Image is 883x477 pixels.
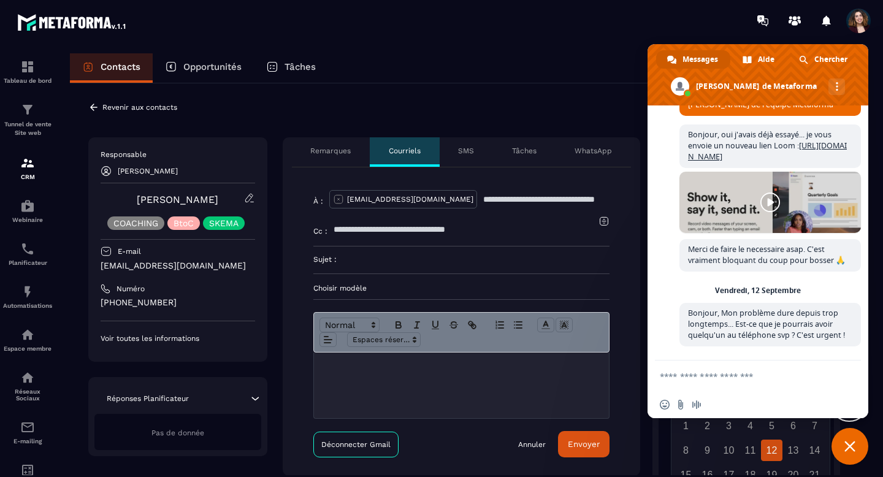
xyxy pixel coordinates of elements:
div: 11 [740,440,761,461]
p: [EMAIL_ADDRESS][DOMAIN_NAME] [347,194,473,204]
p: Opportunités [183,61,242,72]
span: Envoyer un fichier [676,400,686,410]
span: Messages [682,50,718,69]
a: Déconnecter Gmail [313,432,399,457]
div: Vendredi, 12 Septembre [715,287,801,294]
a: automationsautomationsEspace membre [3,318,52,361]
textarea: Entrez votre message... [660,371,829,382]
img: formation [20,59,35,74]
p: Numéro [117,284,145,294]
a: [PERSON_NAME] [137,194,218,205]
div: Aide [732,50,787,69]
p: Tâches [285,61,316,72]
img: email [20,420,35,435]
div: 10 [718,440,740,461]
div: 9 [697,440,718,461]
img: social-network [20,370,35,385]
span: Merci de faire le necessaire asap. C'est vraiment bloquant du coup pour bosser 🙏 [688,244,846,265]
p: COACHING [113,219,158,227]
p: Revenir aux contacts [102,103,177,112]
div: 7 [804,415,825,437]
div: 13 [782,440,804,461]
p: Espace membre [3,345,52,352]
p: [PERSON_NAME] [118,167,178,175]
a: automationsautomationsWebinaire [3,189,52,232]
div: 8 [675,440,697,461]
span: Aide [758,50,774,69]
p: Remarques [310,146,351,156]
a: Annuler [518,440,546,449]
div: 5 [761,415,782,437]
p: Réseaux Sociaux [3,388,52,402]
p: Courriels [389,146,421,156]
p: Cc : [313,226,327,236]
p: Voir toutes les informations [101,334,255,343]
p: Responsable [101,150,255,159]
p: E-mailing [3,438,52,445]
p: E-mail [118,246,141,256]
a: [URL][DOMAIN_NAME] [688,140,847,162]
a: schedulerschedulerPlanificateur [3,232,52,275]
p: Choisir modèle [313,283,610,293]
span: Bonjour, Mon problème dure depuis trop longtemps... Est-ce que je pourrais avoir quelqu'un au tél... [688,308,845,340]
span: Chercher [814,50,847,69]
a: formationformationTableau de bord [3,50,52,93]
img: automations [20,327,35,342]
a: formationformationTunnel de vente Site web [3,93,52,147]
span: Bonjour, oui j'avais déjà essayé... je vous envoie un nouveau lien Loom : [688,129,847,162]
p: SMS [458,146,474,156]
a: emailemailE-mailing [3,411,52,454]
p: Tunnel de vente Site web [3,120,52,137]
p: BtoC [174,219,194,227]
span: Message audio [692,400,701,410]
p: Planificateur [3,259,52,266]
a: social-networksocial-networkRéseaux Sociaux [3,361,52,411]
button: Envoyer [558,431,610,457]
p: WhatsApp [575,146,612,156]
p: À : [313,196,323,206]
span: Insérer un emoji [660,400,670,410]
div: Chercher [788,50,860,69]
img: automations [20,199,35,213]
p: SKEMA [209,219,239,227]
img: automations [20,284,35,299]
div: Messages [656,50,730,69]
img: logo [17,11,128,33]
p: Contacts [101,61,140,72]
img: formation [20,156,35,170]
div: 14 [804,440,825,461]
a: formationformationCRM [3,147,52,189]
img: scheduler [20,242,35,256]
p: CRM [3,174,52,180]
p: Tâches [512,146,537,156]
p: [EMAIL_ADDRESS][DOMAIN_NAME] [101,260,255,272]
div: 2 [697,415,718,437]
div: Autres canaux [828,78,845,95]
a: Tâches [254,53,328,83]
p: Webinaire [3,216,52,223]
div: 4 [740,415,761,437]
p: Automatisations [3,302,52,309]
a: automationsautomationsAutomatisations [3,275,52,318]
div: 6 [782,415,804,437]
div: 1 [675,415,697,437]
div: 3 [718,415,740,437]
a: Opportunités [153,53,254,83]
div: 12 [761,440,782,461]
img: formation [20,102,35,117]
p: [PHONE_NUMBER] [101,297,255,308]
a: Contacts [70,53,153,83]
p: Tableau de bord [3,77,52,84]
p: Sujet : [313,254,337,264]
div: Fermer le chat [831,428,868,465]
p: Réponses Planificateur [107,394,189,403]
span: Pas de donnée [151,429,204,437]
